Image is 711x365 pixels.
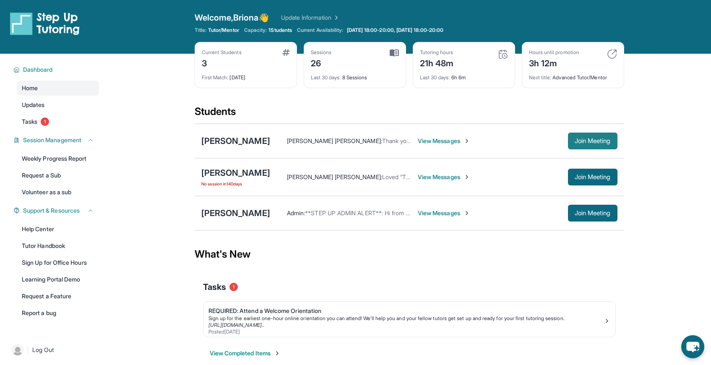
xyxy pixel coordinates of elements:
[22,101,45,109] span: Updates
[464,174,470,180] img: Chevron-Right
[464,138,470,144] img: Chevron-Right
[17,81,99,96] a: Home
[529,69,617,81] div: Advanced Tutor/Mentor
[20,65,94,74] button: Dashboard
[575,211,611,216] span: Join Meeting
[568,169,617,185] button: Join Meeting
[195,236,624,273] div: What's New
[17,222,99,237] a: Help Center
[17,151,99,166] a: Weekly Progress Report
[418,173,470,181] span: View Messages
[382,137,439,144] span: Thank you so much :)
[420,49,454,56] div: Tutoring hours
[575,175,611,180] span: Join Meeting
[311,69,399,81] div: 8 Sessions
[347,27,444,34] span: [DATE] 18:00-20:00, [DATE] 18:00-20:00
[17,185,99,200] a: Volunteer as a sub
[23,206,80,215] span: Support & Resources
[529,49,579,56] div: Hours until promotion
[201,135,270,147] div: [PERSON_NAME]
[229,283,238,291] span: 1
[201,207,270,219] div: [PERSON_NAME]
[8,341,99,359] a: |Log Out
[297,27,343,34] span: Current Availability:
[17,255,99,270] a: Sign Up for Office Hours
[203,281,226,293] span: Tasks
[529,74,552,81] span: Next title :
[681,335,704,358] button: chat-button
[201,167,270,179] div: [PERSON_NAME]
[208,307,604,315] div: REQUIRED: Attend a Welcome Orientation
[202,49,242,56] div: Current Students
[420,74,450,81] span: Last 30 days :
[17,114,99,129] a: Tasks1
[201,180,270,187] span: No session in 140 days
[195,12,269,23] span: Welcome, Briona 👋
[12,344,23,356] img: user-img
[202,74,229,81] span: First Match :
[568,133,617,149] button: Join Meeting
[17,238,99,253] a: Tutor Handbook
[282,49,290,56] img: card
[23,65,53,74] span: Dashboard
[244,27,267,34] span: Capacity:
[208,27,239,34] span: Tutor/Mentor
[22,117,37,126] span: Tasks
[41,117,49,126] span: 1
[208,315,604,322] div: Sign up for the earliest one-hour online orientation you can attend! We’ll help you and your fell...
[20,206,94,215] button: Support & Resources
[420,69,508,81] div: 6h 6m
[382,173,456,180] span: Loved “Thank you, you too”
[268,27,292,34] span: 1 Students
[203,302,615,337] a: REQUIRED: Attend a Welcome OrientationSign up for the earliest one-hour online orientation you ca...
[281,13,340,22] a: Update Information
[331,13,340,22] img: Chevron Right
[202,56,242,69] div: 3
[311,56,332,69] div: 26
[345,27,445,34] a: [DATE] 18:00-20:00, [DATE] 18:00-20:00
[17,97,99,112] a: Updates
[464,210,470,216] img: Chevron-Right
[208,322,264,328] a: [URL][DOMAIN_NAME]..
[195,105,624,123] div: Students
[390,49,399,57] img: card
[418,137,470,145] span: View Messages
[498,49,508,59] img: card
[10,12,80,35] img: logo
[208,328,604,335] div: Posted [DATE]
[23,136,81,144] span: Session Management
[311,49,332,56] div: Sessions
[287,173,382,180] span: [PERSON_NAME] [PERSON_NAME] :
[418,209,470,217] span: View Messages
[17,305,99,321] a: Report a bug
[420,56,454,69] div: 21h 48m
[32,346,54,354] span: Log Out
[17,272,99,287] a: Learning Portal Demo
[568,205,617,222] button: Join Meeting
[287,137,382,144] span: [PERSON_NAME] [PERSON_NAME] :
[17,168,99,183] a: Request a Sub
[607,49,617,59] img: card
[22,84,38,92] span: Home
[17,289,99,304] a: Request a Feature
[210,349,281,357] button: View Completed Items
[575,138,611,143] span: Join Meeting
[27,345,29,355] span: |
[195,27,206,34] span: Title:
[287,209,305,216] span: Admin :
[20,136,94,144] button: Session Management
[311,74,341,81] span: Last 30 days :
[202,69,290,81] div: [DATE]
[529,56,579,69] div: 3h 12m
